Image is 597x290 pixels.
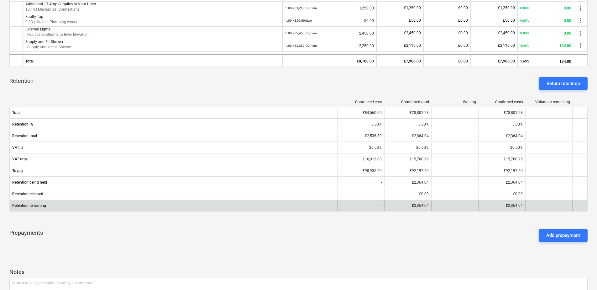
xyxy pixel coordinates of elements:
div: £7,966.00 [471,54,518,67]
button: Add prepayment [539,229,588,242]
p: Supply and Fit Shower [25,39,280,45]
span: £0.00 [458,6,468,10]
div: Waiting [434,100,476,104]
div: £78,801.28 [478,108,525,118]
div: £0.00 [384,189,431,199]
span: £1,250.00 [404,6,421,10]
div: Contracted cost [340,100,382,104]
div: 134.00 [520,55,571,68]
small: 1.00 × £50.00 / item [285,19,312,22]
p: Faulty Tap [25,14,280,19]
div: 134.00 [520,39,571,52]
small: 1.00 × £2,250.00 / Item [285,44,317,47]
div: 50.00 [285,14,374,27]
span: Retention being held [12,180,335,185]
div: 20.00% [337,142,384,153]
p: 9.03 | Kitchen Plumbing works [25,19,280,25]
small: 1.00 × £2,450.00 / Item [285,31,317,35]
span: more_vert [577,30,584,37]
div: £16,912.00 [337,154,384,164]
span: Retention total [12,134,335,138]
p: £2,364.04 [506,203,523,208]
div: 20.00% [478,142,525,153]
p: £2,364.04 [412,203,429,208]
span: £2,116.00 [404,43,421,48]
p: Additional 13 Amp Supplies to Vam Units [25,2,280,7]
span: £50.00 [409,18,421,23]
div: £92,197.50 [384,166,431,176]
div: £2,364.04 [384,131,431,141]
span: Retention remaining [12,203,335,208]
span: £2,450.00 [498,31,515,35]
div: 0.00 [520,2,571,14]
p: | Replace Spotlights to River Elevation [25,32,280,37]
div: Confirmed costs [481,100,523,104]
div: £2,364.04 [478,131,525,141]
div: £15,760.26 [478,154,525,164]
button: Return retention [539,77,588,90]
div: £7,966.00 [377,54,424,67]
p: Notes [9,268,588,276]
span: £0.00 [458,31,468,35]
div: £84,560.00 [337,108,384,118]
div: - [337,201,384,211]
span: £0.00 [458,43,468,48]
p: 10.14 | Mechanical Connections [25,7,280,12]
p: Retention [9,77,34,90]
span: £2,116.00 [498,43,515,48]
span: more_vert [577,42,584,50]
p: External Lights [25,27,280,32]
span: £0.00 [458,18,468,23]
div: 0.00 [520,14,571,27]
div: Committed total [387,100,429,104]
span: more_vert [577,17,584,24]
div: - [337,189,384,199]
div: £2,364.04 [478,177,525,187]
div: 0.00 [520,27,571,40]
small: 5.96% [520,44,529,47]
span: To pay [12,169,335,173]
small: 1.65% [520,60,529,63]
div: - [337,177,384,187]
div: 3.00% [384,119,431,129]
span: Retention released [12,192,335,196]
div: Return retention [547,79,580,88]
span: Total [12,110,335,115]
span: more_vert [577,4,584,12]
div: £8,100.00 [283,54,377,67]
div: £92,197.50 [478,166,525,176]
div: Add prepayment [546,231,580,239]
div: 3.00% [337,119,384,129]
div: £2,536.80 [337,131,384,141]
div: 1,250.00 [285,2,374,14]
div: Valuation remaining [528,100,570,104]
div: 2,250.00 [285,39,374,52]
div: £15,760.26 [384,154,431,164]
div: £0.00 [478,189,525,199]
div: £2,364.04 [384,177,431,187]
span: VAT, % [12,145,335,150]
div: Total [23,54,283,67]
div: £78,801.28 [384,108,431,118]
small: 0.00% [520,6,529,10]
span: Retention, % [12,122,335,126]
small: 1.00 × £1,250.00 / Item [285,6,317,10]
div: £98,935.20 [337,166,384,176]
div: £0.00 [424,54,471,67]
p: Prepayments [9,229,43,242]
span: £2,450.00 [404,31,421,35]
small: 0.00% [520,31,529,35]
div: 2,450.00 [285,27,374,40]
span: £50.00 [503,18,515,23]
div: 20.00% [384,142,431,153]
div: 3.00% [478,119,525,129]
small: 0.00% [520,19,529,22]
span: £1,250.00 [498,6,515,10]
span: VAT total [12,157,335,161]
p: | Supply and Install Shower [25,45,280,50]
